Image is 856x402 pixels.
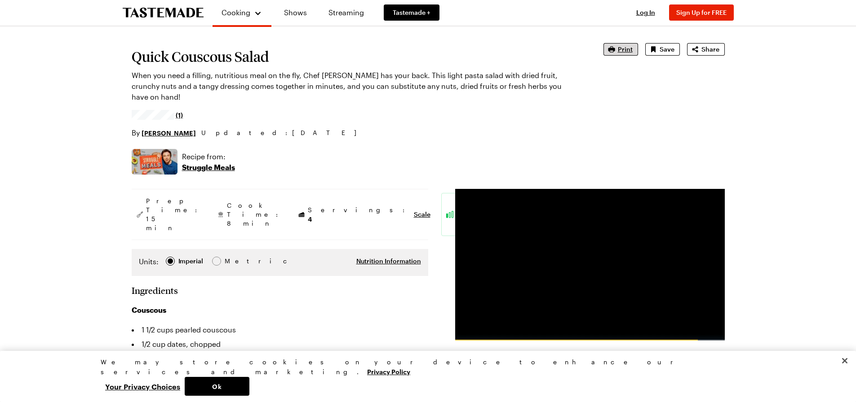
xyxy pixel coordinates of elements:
p: Recipe from: [182,151,235,162]
div: Imperial Metric [139,256,244,269]
span: Save [660,45,674,54]
span: Prep Time: 15 min [146,197,202,232]
span: Sign Up for FREE [676,9,727,16]
button: Save recipe [645,43,680,56]
button: Share [687,43,725,56]
button: Sign Up for FREE [669,4,734,21]
a: [PERSON_NAME] [142,128,196,138]
li: 1/2 cup dates, chopped [132,337,428,351]
iframe: Advertisement [455,189,725,341]
span: (1) [176,110,183,119]
p: Struggle Meals [182,162,235,173]
div: Metric [225,256,244,266]
p: When you need a filling, nutritious meal on the fly, Chef [PERSON_NAME] has your back. This light... [132,70,578,102]
button: Nutrition Information [356,257,421,266]
a: More information about your privacy, opens in a new tab [367,367,410,376]
label: Units: [139,256,159,267]
div: Imperial [178,256,203,266]
span: Log In [636,9,655,16]
span: Metric [225,256,244,266]
a: To Tastemade Home Page [123,8,204,18]
div: We may store cookies on your device to enhance our services and marketing. [101,357,748,377]
button: Ok [185,377,249,396]
h3: Couscous [132,305,428,315]
span: Tastemade + [393,8,430,17]
span: Updated : [DATE] [201,128,365,138]
span: Cooking [222,8,250,17]
a: 4/5 stars from 1 reviews [132,111,183,118]
button: Your Privacy Choices [101,377,185,396]
button: Scale [414,210,430,219]
span: Cook Time: 8 min [227,201,283,228]
span: Imperial [178,256,204,266]
span: Print [618,45,633,54]
button: Cooking [222,4,262,22]
button: Close [835,351,855,371]
li: 1 1/2 cups pearled couscous [132,323,428,337]
div: Privacy [101,357,748,396]
span: Share [701,45,719,54]
a: Recipe from:Struggle Meals [182,151,235,173]
span: 4 [308,214,312,223]
button: Print [603,43,638,56]
span: Servings: [308,205,409,224]
p: By [132,127,196,138]
button: Log In [628,8,664,17]
h1: Quick Couscous Salad [132,48,578,65]
video-js: Video Player [455,189,725,341]
h2: Ingredients [132,285,178,296]
a: Tastemade + [384,4,439,21]
img: Show where recipe is used [132,149,177,175]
